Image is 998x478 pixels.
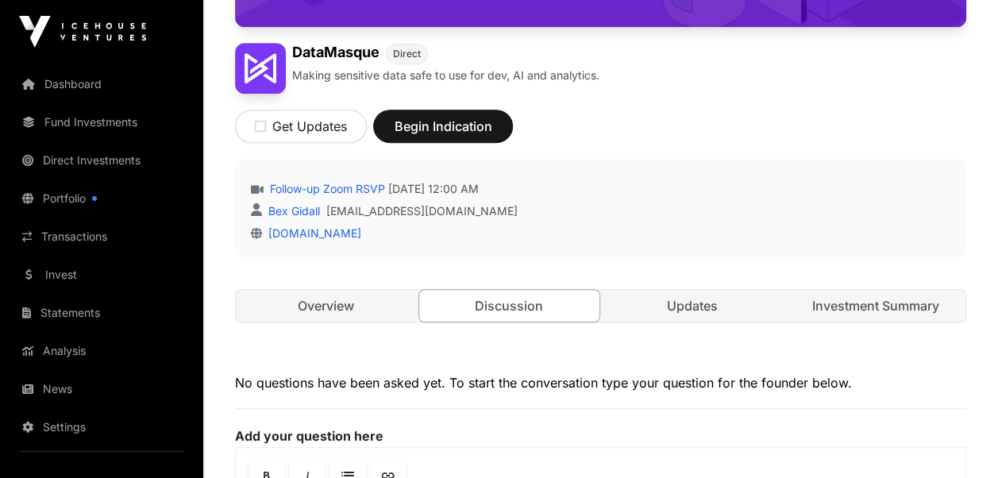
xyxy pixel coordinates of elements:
[13,410,191,445] a: Settings
[393,117,493,136] span: Begin Indication
[235,428,966,444] label: Add your question here
[13,143,191,178] a: Direct Investments
[13,372,191,407] a: News
[603,290,783,322] a: Updates
[292,43,380,64] h1: DataMasque
[265,204,320,218] a: Bex Gidall
[13,257,191,292] a: Invest
[235,373,966,392] p: No questions have been asked yet. To start the conversation type your question for the founder be...
[393,48,421,60] span: Direct
[13,333,191,368] a: Analysis
[235,110,367,143] button: Get Updates
[235,43,286,94] img: DataMasque
[292,67,599,83] p: Making sensitive data safe to use for dev, AI and analytics.
[326,203,518,219] a: [EMAIL_ADDRESS][DOMAIN_NAME]
[262,226,361,240] a: [DOMAIN_NAME]
[919,402,998,478] iframe: Chat Widget
[785,290,965,322] a: Investment Summary
[13,67,191,102] a: Dashboard
[13,219,191,254] a: Transactions
[267,181,385,197] a: Follow-up Zoom RSVP
[13,105,191,140] a: Fund Investments
[13,181,191,216] a: Portfolio
[373,125,513,141] a: Begin Indication
[236,290,965,322] nav: Tabs
[388,181,479,197] span: [DATE] 12:00 AM
[13,295,191,330] a: Statements
[418,289,600,322] a: Discussion
[373,110,513,143] button: Begin Indication
[236,290,416,322] a: Overview
[19,16,146,48] img: Icehouse Ventures Logo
